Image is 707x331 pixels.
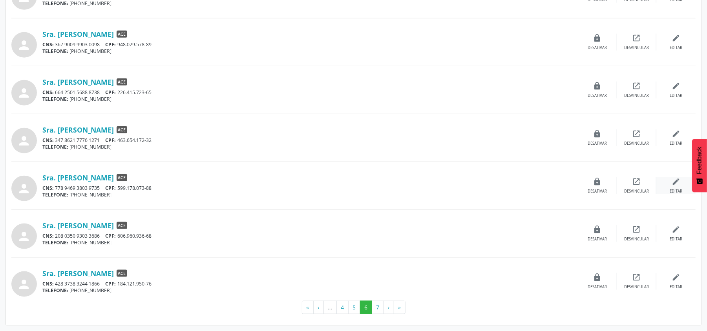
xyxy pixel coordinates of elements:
[360,301,372,314] button: Go to page 6
[624,189,649,194] div: Desvincular
[632,273,641,282] i: open_in_new
[42,280,578,287] div: 428 3738 3244 1866 184.121.950-76
[117,31,127,38] span: ACE
[624,236,649,242] div: Desvincular
[372,301,384,314] button: Go to page 7
[17,38,31,52] i: person
[42,233,54,239] span: CNS:
[632,82,641,90] i: open_in_new
[632,129,641,138] i: open_in_new
[593,177,602,186] i: lock
[302,301,314,314] button: Go to first page
[42,191,578,198] div: [PHONE_NUMBER]
[42,144,68,150] span: TELEFONE:
[42,233,578,239] div: 208 0350 9303 3686 606.960.936-68
[17,86,31,100] i: person
[632,34,641,42] i: open_in_new
[42,41,578,48] div: 367 9009 9903 0098 948.029.578-89
[313,301,324,314] button: Go to previous page
[588,141,607,146] div: Desativar
[117,270,127,277] span: ACE
[42,185,578,191] div: 778 9469 3803 9735 599.178.073-88
[588,284,607,290] div: Desativar
[632,225,641,234] i: open_in_new
[42,137,578,144] div: 347 8621 7776 1271 463.654.172-32
[42,89,578,96] div: 664 2501 5688 8738 226.415.723-65
[384,301,394,314] button: Go to next page
[670,93,682,98] div: Editar
[672,225,680,234] i: edit
[117,222,127,229] span: ACE
[692,139,707,192] button: Feedback - Mostrar pesquisa
[588,93,607,98] div: Desativar
[670,236,682,242] div: Editar
[42,144,578,150] div: [PHONE_NUMBER]
[17,229,31,244] i: person
[42,48,578,55] div: [PHONE_NUMBER]
[42,48,68,55] span: TELEFONE:
[17,277,31,291] i: person
[672,82,680,90] i: edit
[348,301,360,314] button: Go to page 5
[106,280,116,287] span: CPF:
[42,287,578,294] div: [PHONE_NUMBER]
[42,280,54,287] span: CNS:
[624,93,649,98] div: Desvincular
[42,96,578,102] div: [PHONE_NUMBER]
[117,126,127,133] span: ACE
[588,189,607,194] div: Desativar
[593,34,602,42] i: lock
[42,185,54,191] span: CNS:
[42,125,114,134] a: Sra. [PERSON_NAME]
[106,41,116,48] span: CPF:
[624,284,649,290] div: Desvincular
[117,78,127,85] span: ACE
[394,301,406,314] button: Go to last page
[106,137,116,144] span: CPF:
[42,96,68,102] span: TELEFONE:
[593,273,602,282] i: lock
[672,129,680,138] i: edit
[670,189,682,194] div: Editar
[42,269,114,278] a: Sra. [PERSON_NAME]
[42,89,54,96] span: CNS:
[42,30,114,38] a: Sra. [PERSON_NAME]
[588,45,607,51] div: Desativar
[106,233,116,239] span: CPF:
[106,185,116,191] span: CPF:
[670,284,682,290] div: Editar
[593,129,602,138] i: lock
[672,34,680,42] i: edit
[593,225,602,234] i: lock
[42,239,68,246] span: TELEFONE:
[672,273,680,282] i: edit
[593,82,602,90] i: lock
[42,191,68,198] span: TELEFONE:
[670,141,682,146] div: Editar
[42,137,54,144] span: CNS:
[670,45,682,51] div: Editar
[42,78,114,86] a: Sra. [PERSON_NAME]
[117,174,127,181] span: ACE
[624,141,649,146] div: Desvincular
[11,301,696,314] ul: Pagination
[42,173,114,182] a: Sra. [PERSON_NAME]
[42,221,114,230] a: Sra. [PERSON_NAME]
[42,287,68,294] span: TELEFONE:
[17,134,31,148] i: person
[106,89,116,96] span: CPF:
[672,177,680,186] i: edit
[42,41,54,48] span: CNS:
[696,147,703,174] span: Feedback
[588,236,607,242] div: Desativar
[42,239,578,246] div: [PHONE_NUMBER]
[624,45,649,51] div: Desvincular
[17,182,31,196] i: person
[632,177,641,186] i: open_in_new
[336,301,349,314] button: Go to page 4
